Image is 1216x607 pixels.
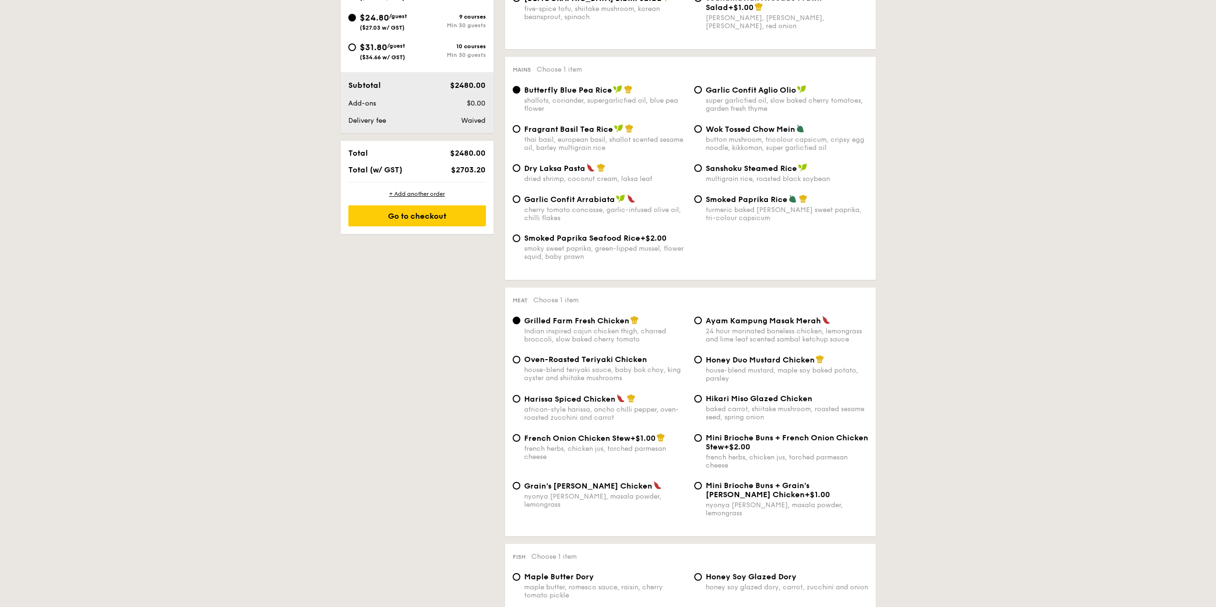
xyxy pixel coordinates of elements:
span: Waived [461,117,485,125]
img: icon-spicy.37a8142b.svg [653,481,662,490]
input: Garlic Confit Arrabiatacherry tomato concasse, garlic-infused olive oil, chilli flakes [513,195,520,203]
span: Add-ons [348,99,376,107]
div: 24 hour marinated boneless chicken, lemongrass and lime leaf scented sambal ketchup sauce [706,327,868,343]
span: $2703.20 [451,165,485,174]
img: icon-chef-hat.a58ddaea.svg [597,163,605,172]
span: /guest [389,13,407,20]
input: Grain's [PERSON_NAME] Chickennyonya [PERSON_NAME], masala powder, lemongrass [513,482,520,490]
div: french herbs, chicken jus, torched parmesan cheese [706,453,868,469]
div: nyonya [PERSON_NAME], masala powder, lemongrass [706,501,868,517]
img: icon-vegetarian.fe4039eb.svg [796,124,805,133]
span: Grain's [PERSON_NAME] Chicken [524,481,652,490]
img: icon-chef-hat.a58ddaea.svg [627,394,635,403]
div: smoky sweet paprika, green-lipped mussel, flower squid, baby prawn [524,245,687,261]
span: +$1.00 [630,434,656,443]
img: icon-chef-hat.a58ddaea.svg [754,2,763,11]
input: Butterfly Blue Pea Riceshallots, coriander, supergarlicfied oil, blue pea flower [513,86,520,94]
span: Dry Laksa Pasta [524,164,585,173]
input: French Onion Chicken Stew+$1.00french herbs, chicken jus, torched parmesan cheese [513,434,520,442]
span: +$2.00 [640,234,667,243]
img: icon-spicy.37a8142b.svg [822,316,830,324]
span: Smoked Paprika Rice [706,195,787,204]
img: icon-vegan.f8ff3823.svg [613,85,623,94]
img: icon-chef-hat.a58ddaea.svg [799,194,807,203]
input: $31.80/guest($34.66 w/ GST)10 coursesMin 30 guests [348,43,356,51]
input: Garlic Confit Aglio Oliosuper garlicfied oil, slow baked cherry tomatoes, garden fresh thyme [694,86,702,94]
img: icon-vegan.f8ff3823.svg [798,163,807,172]
div: Indian inspired cajun chicken thigh, charred broccoli, slow baked cherry tomato [524,327,687,343]
div: turmeric baked [PERSON_NAME] sweet paprika, tri-colour capsicum [706,206,868,222]
img: icon-chef-hat.a58ddaea.svg [816,355,824,363]
input: Maple Butter Dorymaple butter, romesco sauce, raisin, cherry tomato pickle [513,573,520,581]
img: icon-chef-hat.a58ddaea.svg [656,433,665,442]
span: Choose 1 item [533,296,579,304]
div: multigrain rice, roasted black soybean [706,175,868,183]
div: nyonya [PERSON_NAME], masala powder, lemongrass [524,492,687,509]
div: cherry tomato concasse, garlic-infused olive oil, chilli flakes [524,206,687,222]
div: shallots, coriander, supergarlicfied oil, blue pea flower [524,96,687,113]
span: Choose 1 item [531,553,577,561]
span: Wok Tossed Chow Mein [706,125,795,134]
span: Garlic Confit Aglio Olio [706,85,796,95]
img: icon-vegetarian.fe4039eb.svg [788,194,797,203]
div: maple butter, romesco sauce, raisin, cherry tomato pickle [524,583,687,599]
span: Sanshoku Steamed Rice [706,164,797,173]
span: $24.80 [360,12,389,23]
span: Honey Duo Mustard Chicken [706,355,815,364]
span: Meat [513,297,527,304]
span: Grilled Farm Fresh Chicken [524,316,629,325]
input: Grilled Farm Fresh ChickenIndian inspired cajun chicken thigh, charred broccoli, slow baked cherr... [513,317,520,324]
span: Maple Butter Dory [524,572,594,581]
span: Mini Brioche Buns + French Onion Chicken Stew [706,433,868,451]
img: icon-vegan.f8ff3823.svg [797,85,807,94]
div: button mushroom, tricolour capsicum, cripsy egg noodle, kikkoman, super garlicfied oil [706,136,868,152]
input: Smoked Paprika Riceturmeric baked [PERSON_NAME] sweet paprika, tri-colour capsicum [694,195,702,203]
input: Sanshoku Steamed Ricemultigrain rice, roasted black soybean [694,164,702,172]
input: Wok Tossed Chow Meinbutton mushroom, tricolour capsicum, cripsy egg noodle, kikkoman, super garli... [694,125,702,133]
img: icon-vegan.f8ff3823.svg [616,194,625,203]
span: $31.80 [360,42,387,53]
span: Mains [513,66,531,73]
span: Honey Soy Glazed Dory [706,572,796,581]
div: house-blend teriyaki sauce, baby bok choy, king oyster and shiitake mushrooms [524,366,687,382]
div: Min 30 guests [417,22,486,29]
div: thai basil, european basil, shallot scented sesame oil, barley multigrain rice [524,136,687,152]
span: Fish [513,554,526,560]
span: +$2.00 [724,442,750,451]
div: + Add another order [348,190,486,198]
span: Total (w/ GST) [348,165,402,174]
div: Go to checkout [348,205,486,226]
input: $24.80/guest($27.03 w/ GST)9 coursesMin 30 guests [348,14,356,21]
span: Ayam Kampung Masak Merah [706,316,821,325]
div: house-blend mustard, maple soy baked potato, parsley [706,366,868,383]
input: Honey Soy Glazed Doryhoney soy glazed dory, carrot, zucchini and onion [694,573,702,581]
span: Mini Brioche Buns + Grain's [PERSON_NAME] Chicken [706,481,809,499]
img: icon-vegan.f8ff3823.svg [614,124,624,133]
div: african-style harissa, ancho chilli pepper, oven-roasted zucchini and carrot [524,405,687,422]
img: icon-chef-hat.a58ddaea.svg [625,124,634,133]
span: +$1.00 [728,3,753,12]
span: Delivery fee [348,117,386,125]
input: Fragrant Basil Tea Ricethai basil, european basil, shallot scented sesame oil, barley multigrain ... [513,125,520,133]
span: Fragrant Basil Tea Rice [524,125,613,134]
span: Smoked Paprika Seafood Rice [524,234,640,243]
div: french herbs, chicken jus, torched parmesan cheese [524,445,687,461]
img: icon-spicy.37a8142b.svg [627,194,635,203]
div: super garlicfied oil, slow baked cherry tomatoes, garden fresh thyme [706,96,868,113]
div: [PERSON_NAME], [PERSON_NAME], [PERSON_NAME], red onion [706,14,868,30]
div: dried shrimp, coconut cream, laksa leaf [524,175,687,183]
img: icon-chef-hat.a58ddaea.svg [624,85,633,94]
input: Harissa Spiced Chickenafrican-style harissa, ancho chilli pepper, oven-roasted zucchini and carrot [513,395,520,403]
span: Garlic Confit Arrabiata [524,195,615,204]
span: ($27.03 w/ GST) [360,24,405,31]
span: Harissa Spiced Chicken [524,394,615,404]
img: icon-chef-hat.a58ddaea.svg [630,316,639,324]
span: Total [348,149,368,158]
input: Oven-Roasted Teriyaki Chickenhouse-blend teriyaki sauce, baby bok choy, king oyster and shiitake ... [513,356,520,363]
input: Honey Duo Mustard Chickenhouse-blend mustard, maple soy baked potato, parsley [694,356,702,363]
span: Subtotal [348,81,381,90]
input: Mini Brioche Buns + French Onion Chicken Stew+$2.00french herbs, chicken jus, torched parmesan ch... [694,434,702,442]
div: five-spice tofu, shiitake mushroom, korean beansprout, spinach [524,5,687,21]
span: Choose 1 item [537,65,582,74]
input: Dry Laksa Pastadried shrimp, coconut cream, laksa leaf [513,164,520,172]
